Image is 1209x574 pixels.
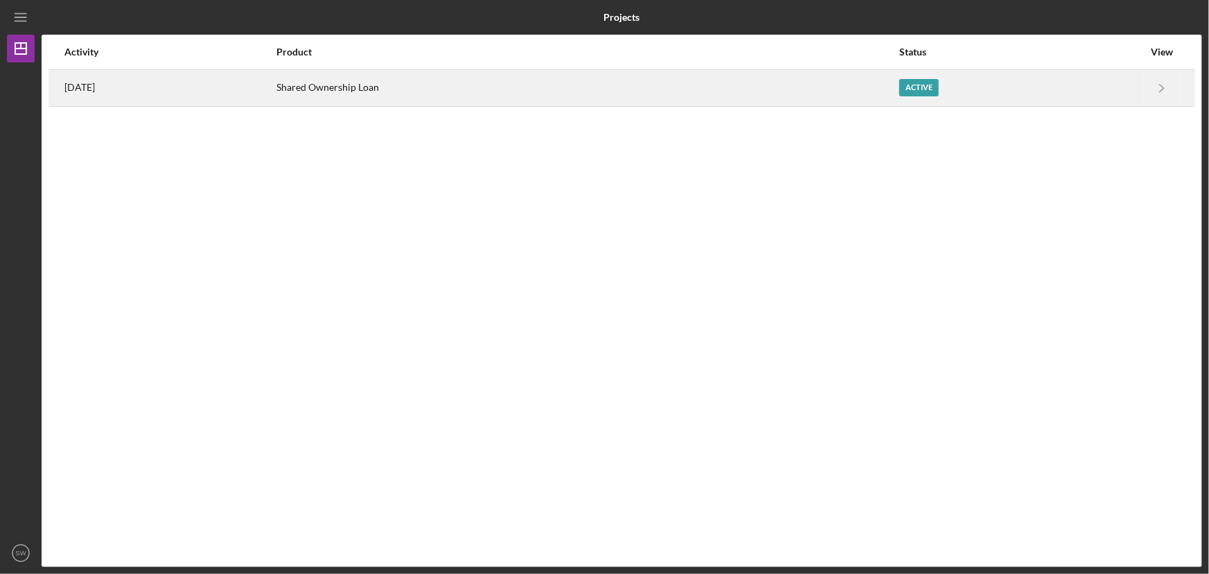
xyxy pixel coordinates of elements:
[64,82,95,93] time: 2025-08-11 20:01
[7,539,35,567] button: SW
[1145,46,1179,58] div: View
[603,12,639,23] b: Projects
[276,46,898,58] div: Product
[276,71,898,105] div: Shared Ownership Loan
[899,46,1143,58] div: Status
[899,79,939,96] div: Active
[15,550,26,557] text: SW
[64,46,275,58] div: Activity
